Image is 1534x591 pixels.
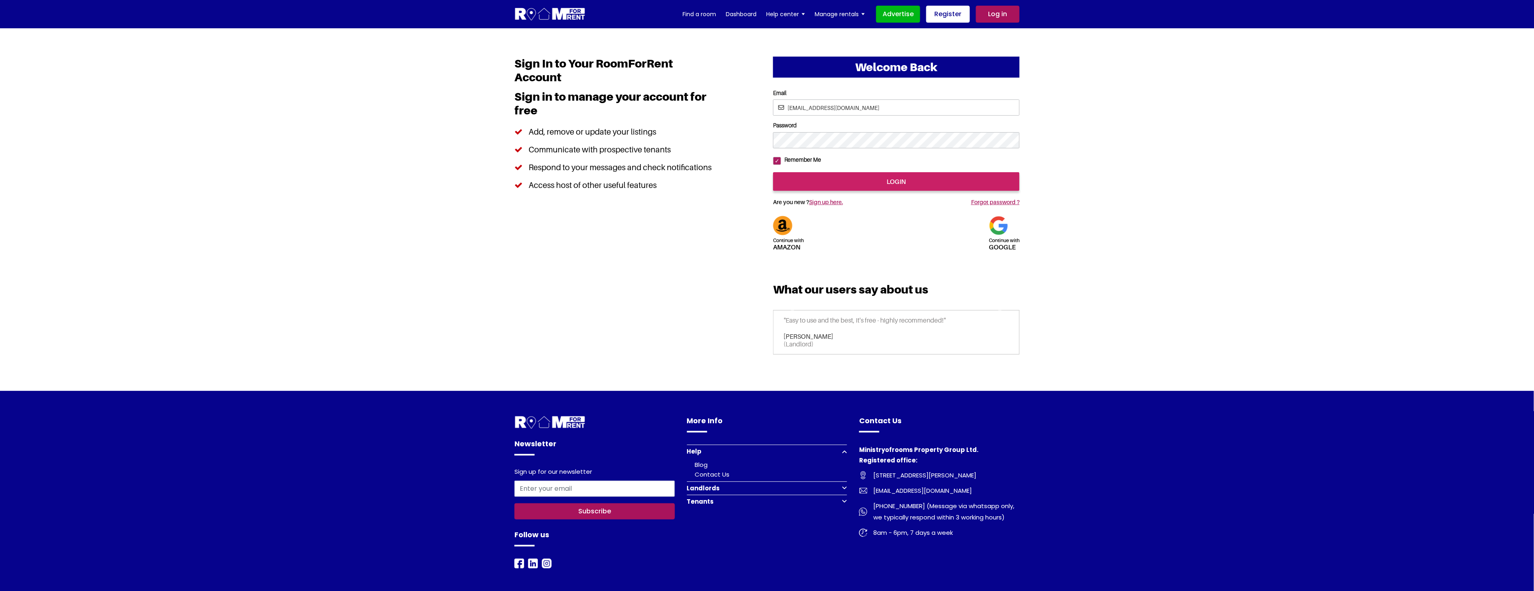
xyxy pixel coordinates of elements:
[773,221,804,250] a: Continue withAmazon
[859,529,867,537] img: Room For Rent
[784,333,1009,340] h6: [PERSON_NAME]
[514,468,592,477] label: Sign up for our newsletter
[859,470,1020,481] a: [STREET_ADDRESS][PERSON_NAME]
[859,500,1020,523] a: [PHONE_NUMBER] (Message via whatsapp only, we typically respond within 3 working hours)
[773,235,804,250] h5: Amazon
[514,158,718,176] li: Respond to your messages and check notifications
[773,191,912,210] h5: Are you new ?
[726,8,756,20] a: Dashboard
[695,470,730,479] a: Contact Us
[773,237,804,244] span: Continue with
[773,216,792,235] img: Amazon
[514,123,718,141] li: Add, remove or update your listings
[971,198,1020,205] a: Forgot password ?
[773,99,1020,116] input: Email
[859,445,1020,470] h4: Ministryofrooms Property Group Ltd. Registered office:
[859,485,1020,496] a: [EMAIL_ADDRESS][DOMAIN_NAME]
[781,156,821,163] label: Remember Me
[867,470,976,481] span: [STREET_ADDRESS][PERSON_NAME]
[514,529,675,547] h4: Follow us
[809,198,843,205] a: Sign up here.
[976,6,1020,23] a: Log in
[542,558,552,568] a: Instagram
[876,6,920,23] a: Advertise
[542,559,552,568] img: Room For Rent
[989,216,1008,235] img: Google
[514,415,586,430] img: Room For Rent
[773,122,1020,129] label: Password
[683,8,716,20] a: Find a room
[859,487,867,495] img: Room For Rent
[773,57,1020,78] h2: Welcome Back
[766,8,805,20] a: Help center
[514,438,675,456] h4: Newsletter
[989,235,1020,250] h5: google
[514,559,524,568] img: Room For Rent
[528,558,538,568] a: LinkedIn
[989,221,1020,250] a: Continue withgoogle
[859,471,867,479] img: Room For Rent
[859,415,1020,433] h4: Contact Us
[514,90,718,123] h3: Sign in to manage your account for free
[514,481,675,497] input: Enter your email
[514,558,524,568] a: Facebook
[514,176,718,194] li: Access host of other useful features
[859,508,867,516] img: Room For Rent
[687,415,847,433] h4: More Info
[514,141,718,158] li: Communicate with prospective tenants
[514,503,675,519] button: Subscribe
[687,495,847,508] button: Tenants
[773,283,1020,302] h3: What our users say about us
[867,500,1020,523] span: [PHONE_NUMBER] (Message via whatsapp only, we typically respond within 3 working hours)
[687,445,847,458] button: Help
[687,481,847,495] button: Landlords
[528,559,538,568] img: Room For Rent
[859,527,1020,538] a: 8am - 6pm, 7 days a week
[695,460,708,469] a: Blog
[514,7,586,22] img: Logo for Room for Rent, featuring a welcoming design with a house icon and modern typography
[926,6,970,23] a: Register
[773,90,1020,97] label: Email
[815,8,865,20] a: Manage rentals
[867,485,972,496] span: [EMAIL_ADDRESS][DOMAIN_NAME]
[867,527,953,538] span: 8am - 6pm, 7 days a week
[784,317,1009,332] p: "Easy to use and the best, it's free - highly recommended!"
[514,57,718,90] h1: Sign In to Your RoomForRent Account
[989,237,1020,244] span: Continue with
[773,172,1020,191] input: login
